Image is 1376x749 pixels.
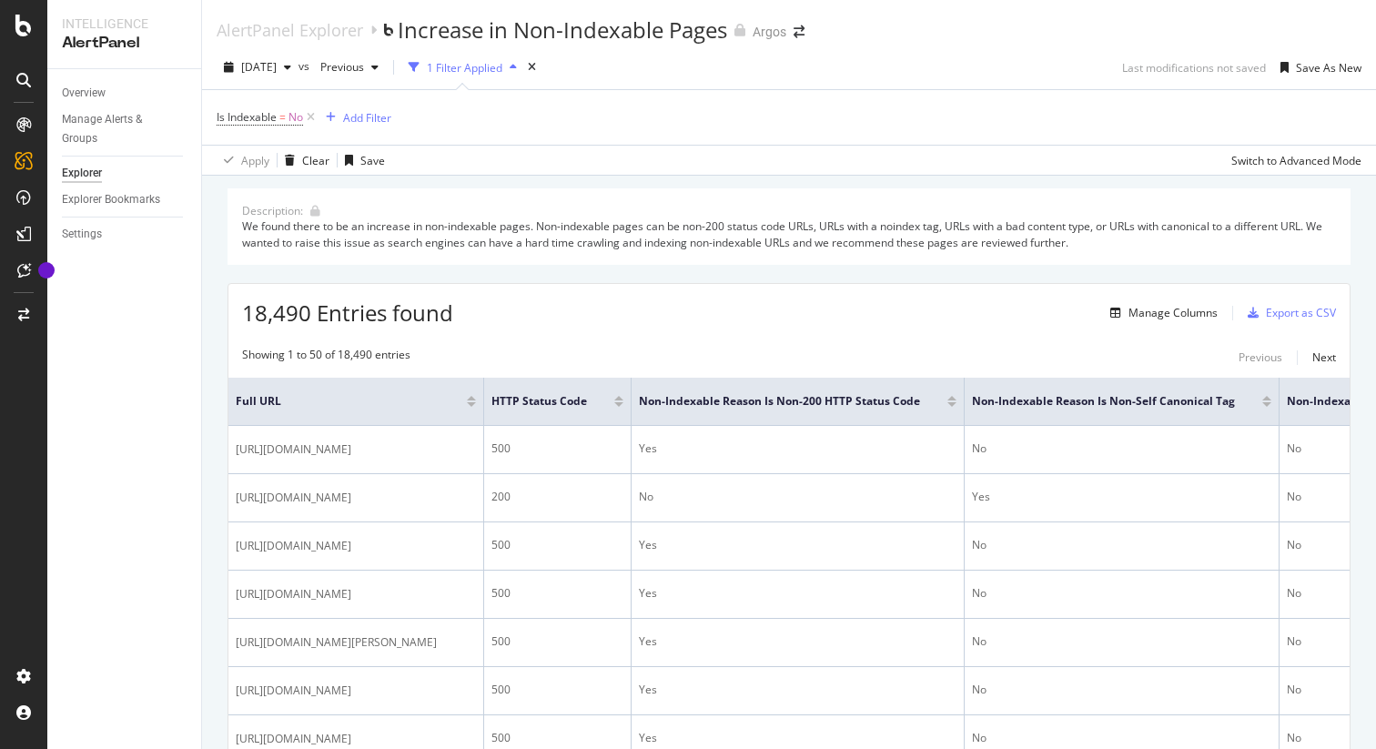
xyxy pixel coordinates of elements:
span: [URL][DOMAIN_NAME][PERSON_NAME] [236,633,437,652]
button: Next [1312,347,1336,369]
div: Manage Columns [1128,305,1218,320]
button: Export as CSV [1240,299,1336,328]
div: Showing 1 to 50 of 18,490 entries [242,347,410,369]
span: [URL][DOMAIN_NAME] [236,440,351,459]
div: Clear [302,153,329,168]
div: 500 [491,440,623,457]
button: Save As New [1273,53,1361,82]
div: Explorer [62,164,102,183]
div: Explorer Bookmarks [62,190,160,209]
span: Previous [313,59,364,75]
div: AlertPanel [62,33,187,54]
div: 200 [491,489,623,505]
div: Last modifications not saved [1122,60,1266,76]
span: [URL][DOMAIN_NAME] [236,585,351,603]
button: Previous [1239,347,1282,369]
div: Settings [62,225,102,244]
div: Apply [241,153,269,168]
button: Apply [217,146,269,175]
button: 1 Filter Applied [401,53,524,82]
span: vs [298,58,313,74]
span: Is Indexable [217,109,277,125]
div: Yes [639,682,956,698]
div: arrow-right-arrow-left [794,25,804,38]
div: No [972,537,1271,553]
div: Yes [639,585,956,602]
div: Tooltip anchor [38,262,55,278]
div: Export as CSV [1266,305,1336,320]
div: No [972,440,1271,457]
div: 500 [491,537,623,553]
div: Manage Alerts & Groups [62,110,171,148]
a: Overview [62,84,188,103]
div: Next [1312,349,1336,365]
span: Full URL [236,393,440,410]
div: Save [360,153,385,168]
button: Add Filter [319,106,391,128]
div: Yes [639,537,956,553]
a: Explorer Bookmarks [62,190,188,209]
div: 1 Filter Applied [427,60,502,76]
a: Explorer [62,164,188,183]
button: Clear [278,146,329,175]
div: times [524,58,540,76]
div: Description: [242,203,303,218]
button: Save [338,146,385,175]
span: HTTP Status Code [491,393,587,410]
div: Switch to Advanced Mode [1231,153,1361,168]
button: Switch to Advanced Mode [1224,146,1361,175]
span: 18,490 Entries found [242,298,453,328]
span: Non-Indexable Reason is Non-Self Canonical Tag [972,393,1235,410]
div: No [972,585,1271,602]
div: No [972,633,1271,650]
span: Non-Indexable Reason is Non-200 HTTP Status Code [639,393,920,410]
div: No [972,730,1271,746]
span: [URL][DOMAIN_NAME] [236,537,351,555]
span: 2025 Sep. 24th [241,59,277,75]
span: [URL][DOMAIN_NAME] [236,730,351,748]
div: Argos [753,23,786,41]
a: Settings [62,225,188,244]
div: Yes [639,440,956,457]
div: We found there to be an increase in non-indexable pages. Non-indexable pages can be non-200 statu... [242,218,1336,249]
div: Previous [1239,349,1282,365]
div: Yes [639,633,956,650]
div: 500 [491,585,623,602]
div: Yes [972,489,1271,505]
div: No [639,489,956,505]
div: Save As New [1296,60,1361,76]
div: Intelligence [62,15,187,33]
span: [URL][DOMAIN_NAME] [236,682,351,700]
div: Overview [62,84,106,103]
div: 500 [491,730,623,746]
div: 500 [491,682,623,698]
a: AlertPanel Explorer [217,20,363,40]
span: No [288,105,303,130]
button: [DATE] [217,53,298,82]
div: 500 [491,633,623,650]
button: Manage Columns [1103,302,1218,324]
span: = [279,109,286,125]
iframe: Intercom live chat [1314,687,1358,731]
span: [URL][DOMAIN_NAME] [236,489,351,507]
div: Yes [639,730,956,746]
div: Increase in Non-Indexable Pages [398,15,727,46]
a: Manage Alerts & Groups [62,110,188,148]
button: Previous [313,53,386,82]
div: No [972,682,1271,698]
div: Add Filter [343,110,391,126]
